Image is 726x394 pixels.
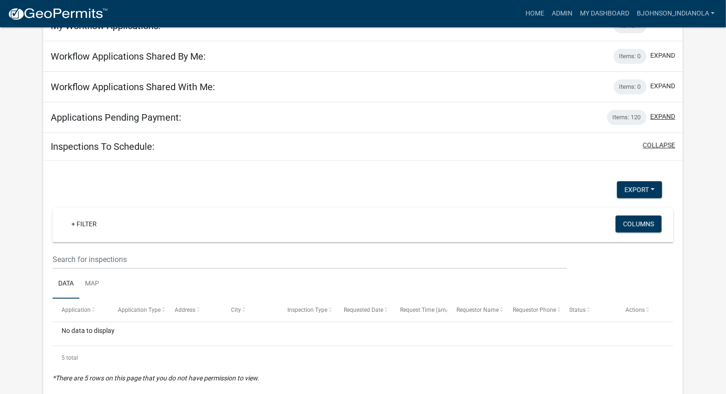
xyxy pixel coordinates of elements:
a: + Filter [64,216,104,232]
div: Items: 0 [614,79,647,94]
span: Actions [626,307,645,313]
datatable-header-cell: Requestor Phone [504,299,560,321]
span: Requested Date [344,307,383,313]
span: Application Type [118,307,161,313]
a: Data [53,269,79,299]
div: Items: 0 [614,49,647,64]
span: City [231,307,241,313]
button: expand [650,51,675,61]
datatable-header-cell: Application Type [109,299,165,321]
datatable-header-cell: Status [560,299,617,321]
span: Address [175,307,195,313]
datatable-header-cell: Address [165,299,222,321]
div: No data to display [53,322,673,346]
datatable-header-cell: Application [53,299,109,321]
datatable-header-cell: City [222,299,278,321]
a: Admin [548,5,576,23]
a: My Dashboard [576,5,633,23]
a: bjohnson_indianola [633,5,718,23]
datatable-header-cell: Requested Date [335,299,391,321]
span: Inspection Type [287,307,327,313]
a: Home [522,5,548,23]
a: Map [79,269,105,299]
button: expand [650,81,675,91]
div: 5 total [53,346,673,370]
span: Status [569,307,586,313]
datatable-header-cell: Request Time (am/pm) [391,299,448,321]
datatable-header-cell: Inspection Type [278,299,335,321]
datatable-header-cell: Requestor Name [448,299,504,321]
i: *There are 5 rows on this page that you do not have permission to view. [53,374,259,382]
input: Search for inspections [53,250,567,269]
h5: Inspections To Schedule: [51,141,154,152]
span: Requestor Phone [513,307,556,313]
h5: Workflow Applications Shared By Me: [51,51,206,62]
span: Application [62,307,91,313]
button: Export [617,181,662,198]
h5: Workflow Applications Shared With Me: [51,81,215,93]
button: expand [650,112,675,122]
button: Columns [616,216,662,232]
span: Requestor Name [456,307,499,313]
div: Items: 120 [607,110,647,125]
button: collapse [643,140,675,150]
span: Request Time (am/pm) [400,307,459,313]
h5: Applications Pending Payment: [51,112,181,123]
button: expand [650,20,675,30]
datatable-header-cell: Actions [617,299,673,321]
